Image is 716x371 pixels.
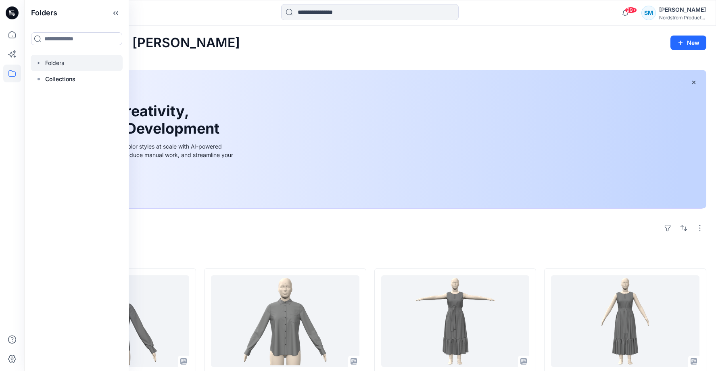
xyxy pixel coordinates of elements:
p: Collections [45,74,75,84]
h4: Styles [34,251,706,260]
span: 99+ [625,7,637,13]
h2: Welcome back, [PERSON_NAME] [34,36,240,50]
div: SM [641,6,656,20]
a: Discover more [54,177,235,193]
div: Explore ideas faster and recolor styles at scale with AI-powered tools that boost creativity, red... [54,142,235,168]
div: [PERSON_NAME] [659,5,706,15]
h1: Unleash Creativity, Speed Up Development [54,103,223,137]
a: M1745 WV CLASSIC SLVLS DRESS [381,275,530,367]
a: MI745 CLASSIC SLEEVELESS TIER DRESS [551,275,699,367]
button: New [670,36,706,50]
div: Nordstrom Product... [659,15,706,21]
a: MI171R1 WV LC Core Shirt [211,275,359,367]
